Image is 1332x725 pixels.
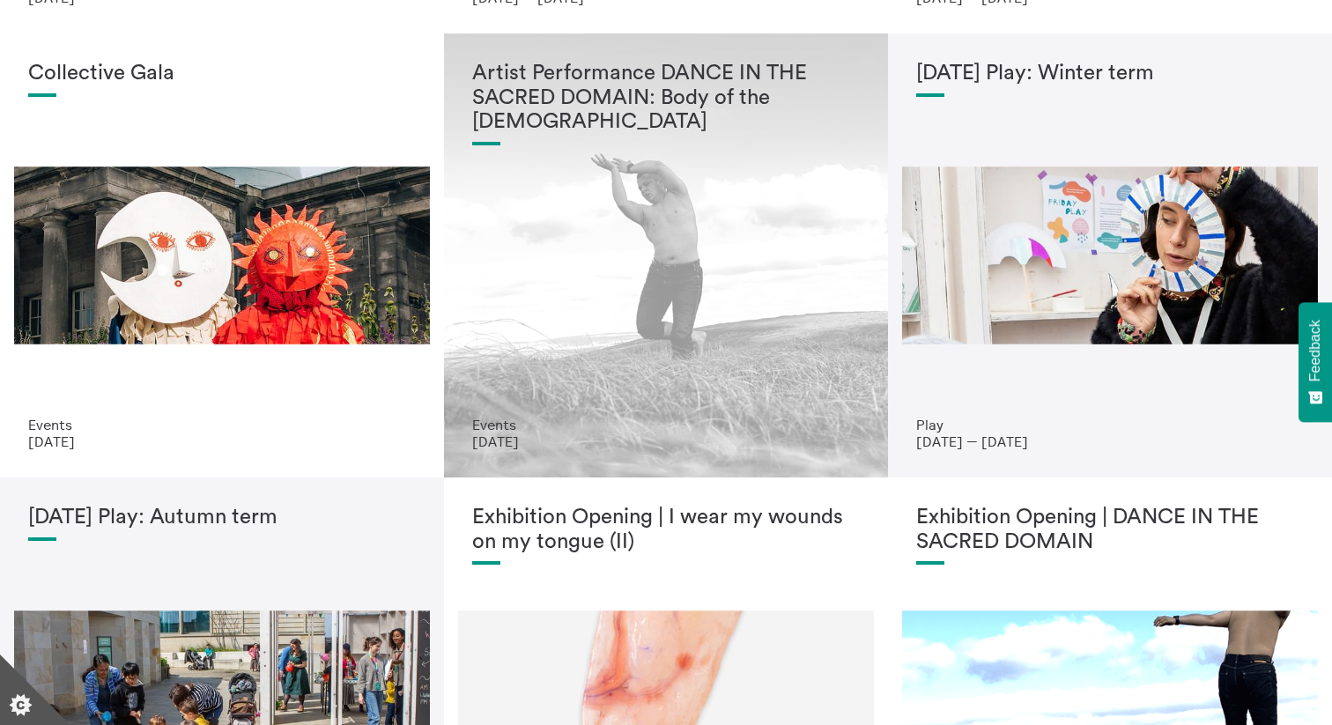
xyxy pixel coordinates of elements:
h1: [DATE] Play: Autumn term [28,506,416,530]
p: [DATE] — [DATE] [916,433,1304,449]
a: Collective Gala, September 2023, Sally Jubb [DATE] Play: Winter term Play [DATE] — [DATE] [888,33,1332,477]
h1: [DATE] Play: Winter term [916,62,1304,86]
h1: Collective Gala [28,62,416,86]
p: [DATE] [28,433,416,449]
h1: Exhibition Opening | I wear my wounds on my tongue (II) [472,506,860,554]
p: Events [28,417,416,433]
h1: Exhibition Opening | DANCE IN THE SACRED DOMAIN [916,506,1304,554]
p: Events [472,417,860,433]
h1: Artist Performance DANCE IN THE SACRED DOMAIN: Body of the [DEMOGRAPHIC_DATA] [472,62,860,135]
p: [DATE] [472,433,860,449]
a: 2 Collective Development for DANCE IN THE SACRED DOMAIN Courtesy of the artist Artist Performance... [444,33,888,477]
button: Feedback - Show survey [1299,302,1332,422]
span: Feedback [1307,320,1323,381]
p: Play [916,417,1304,433]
